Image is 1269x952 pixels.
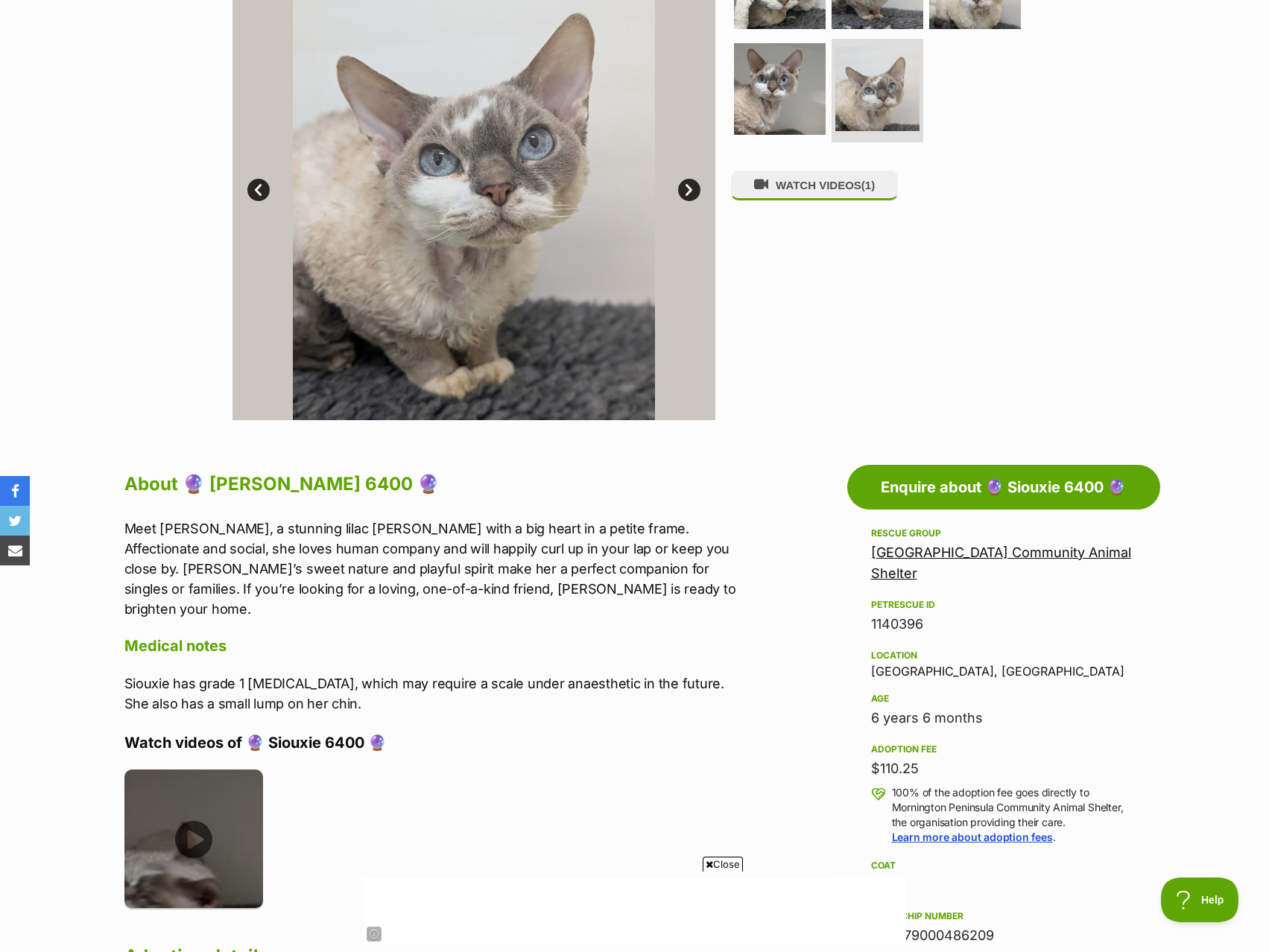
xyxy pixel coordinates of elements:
div: Age [871,693,1136,705]
p: 100% of the adoption fee goes directly to Mornington Peninsula Community Animal Shelter, the orga... [892,785,1136,845]
a: Next [678,179,700,201]
a: Enquire about 🔮 Siouxie 6400 🔮 [847,465,1160,510]
img: Photo of 🔮 Siouxie 6400 🔮 [734,43,826,135]
img: xbds59djzekybkbm7f7x.jpg [124,769,264,909]
h4: Watch videos of 🔮 Siouxie 6400 🔮 [124,733,740,752]
span: Close [703,857,743,872]
iframe: Advertisement [364,878,906,945]
div: Rescue group [871,527,1136,539]
img: Photo of 🔮 Siouxie 6400 🔮 [835,47,920,131]
div: [GEOGRAPHIC_DATA], [GEOGRAPHIC_DATA] [871,647,1136,678]
div: Microchip number [871,910,1136,922]
p: Siouxie has grade 1 [MEDICAL_DATA], which may require a scale under anaesthetic in the future. Sh... [124,673,740,714]
div: PetRescue ID [871,599,1136,611]
div: 6 years 6 months [871,708,1136,729]
h2: About 🔮 [PERSON_NAME] 6400 🔮 [124,468,740,501]
a: Learn more about adoption fees [892,831,1053,843]
span: (1) [861,179,875,191]
div: 900079000486209 [871,925,1136,946]
div: 1140396 [871,614,1136,635]
h4: Medical notes [124,636,740,656]
div: Adoption fee [871,743,1136,755]
button: WATCH VIDEOS(1) [731,171,898,200]
div: Location [871,650,1136,661]
iframe: Help Scout Beacon - Open [1161,878,1239,922]
div: Coat [871,860,1136,872]
div: Short [871,875,1136,895]
div: $110.25 [871,758,1136,779]
p: Meet [PERSON_NAME], a stunning lilac [PERSON_NAME] with a big heart in a petite frame. Affectiona... [124,518,740,619]
a: [GEOGRAPHIC_DATA] Community Animal Shelter [871,545,1131,581]
a: Prev [247,179,270,201]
